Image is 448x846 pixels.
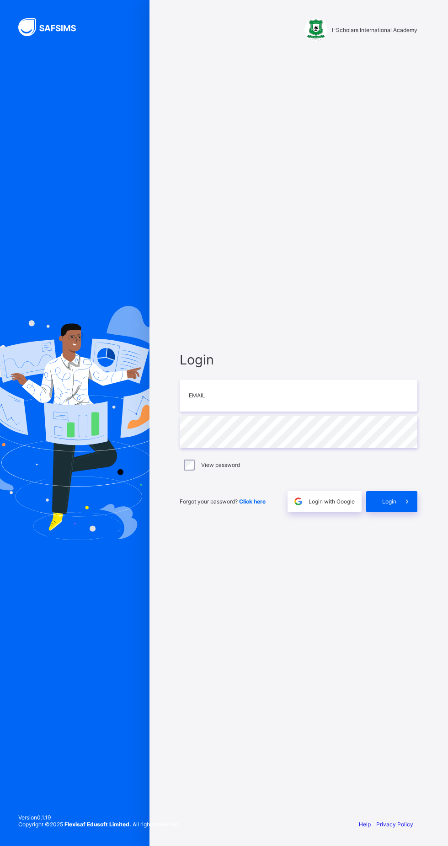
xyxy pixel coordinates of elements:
[180,352,417,368] span: Login
[180,498,266,505] span: Forgot your password?
[201,461,240,468] label: View password
[18,814,180,821] span: Version 0.1.19
[293,496,304,507] img: google.396cfc9801f0270233282035f929180a.svg
[309,498,355,505] span: Login with Google
[376,821,413,828] a: Privacy Policy
[332,27,417,33] span: I-Scholars International Academy
[64,821,131,828] strong: Flexisaf Edusoft Limited.
[18,821,180,828] span: Copyright © 2025 All rights reserved.
[359,821,371,828] a: Help
[239,498,266,505] a: Click here
[18,18,87,36] img: SAFSIMS Logo
[382,498,396,505] span: Login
